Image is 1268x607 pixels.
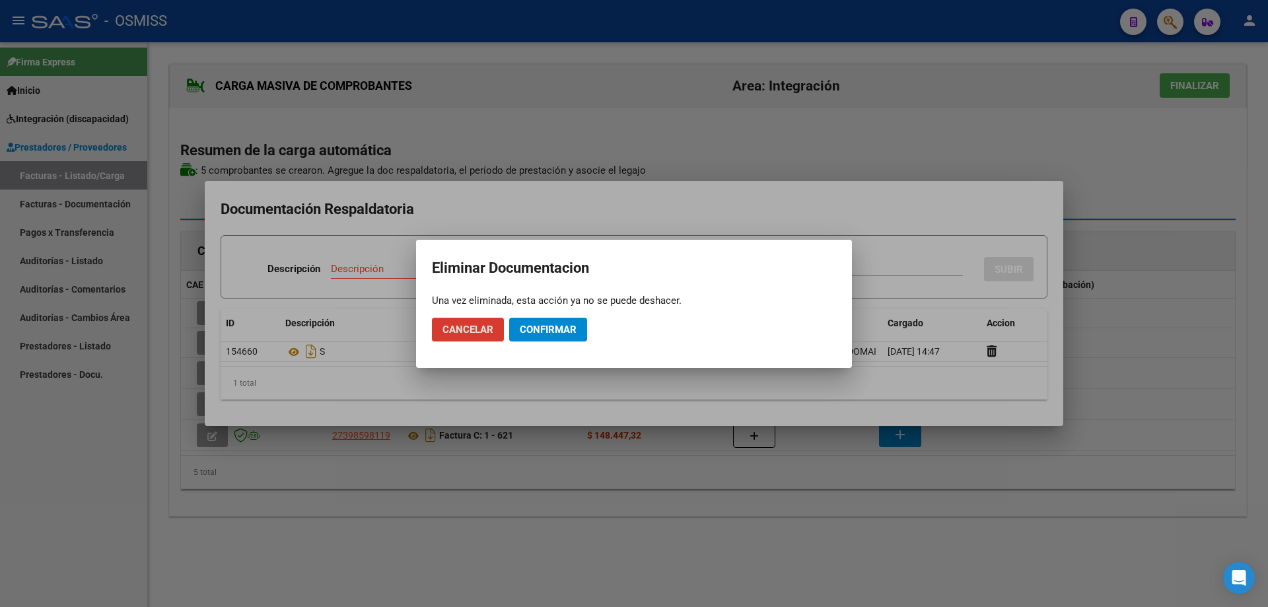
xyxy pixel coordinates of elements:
button: Confirmar [509,318,587,341]
span: Confirmar [520,324,577,336]
div: Open Intercom Messenger [1223,562,1255,594]
h2: Eliminar Documentacion [432,256,836,281]
span: Cancelar [442,324,493,336]
div: Una vez eliminada, esta acción ya no se puede deshacer. [432,294,836,307]
button: Cancelar [432,318,504,341]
